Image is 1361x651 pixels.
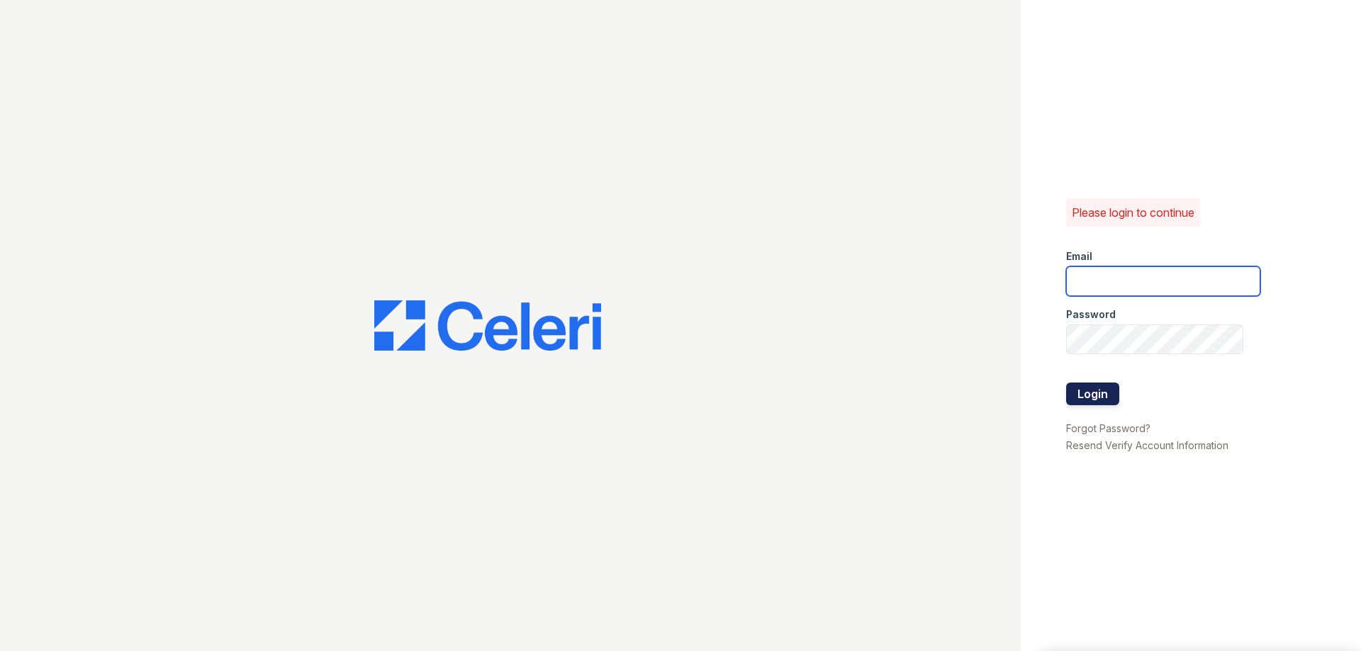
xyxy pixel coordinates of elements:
[1072,204,1194,221] p: Please login to continue
[1066,439,1228,451] a: Resend Verify Account Information
[1066,383,1119,405] button: Login
[1066,307,1116,322] label: Password
[374,300,601,351] img: CE_Logo_Blue-a8612792a0a2168367f1c8372b55b34899dd931a85d93a1a3d3e32e68fde9ad4.png
[1066,249,1092,264] label: Email
[1066,422,1150,434] a: Forgot Password?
